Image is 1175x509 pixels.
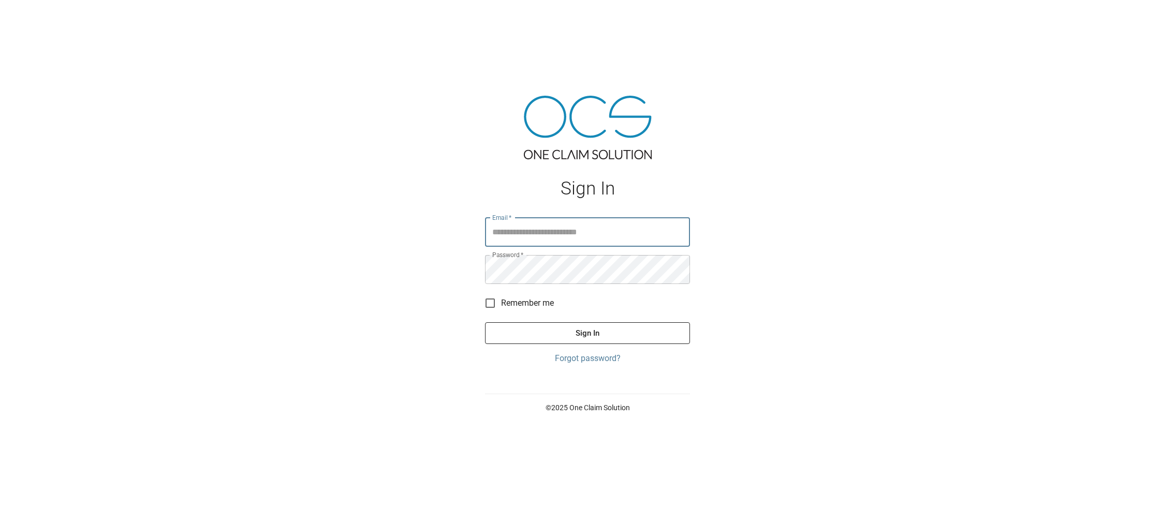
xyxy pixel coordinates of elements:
p: © 2025 One Claim Solution [485,402,690,413]
img: ocs-logo-white-transparent.png [12,6,54,27]
a: Forgot password? [485,352,690,365]
label: Password [492,250,523,259]
label: Email [492,213,512,222]
img: ocs-logo-tra.png [524,96,652,159]
h1: Sign In [485,178,690,199]
span: Remember me [501,297,554,309]
button: Sign In [485,322,690,344]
